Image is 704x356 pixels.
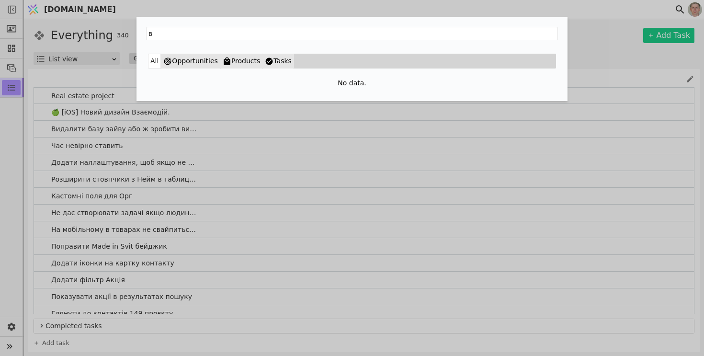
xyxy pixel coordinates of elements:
[146,27,558,40] input: Пошук
[220,54,262,69] button: Products
[262,54,294,69] button: Tasks
[148,70,556,90] div: No data.
[148,54,161,69] button: All
[136,17,568,101] div: Глобальний пошук
[161,54,220,69] button: Opportunities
